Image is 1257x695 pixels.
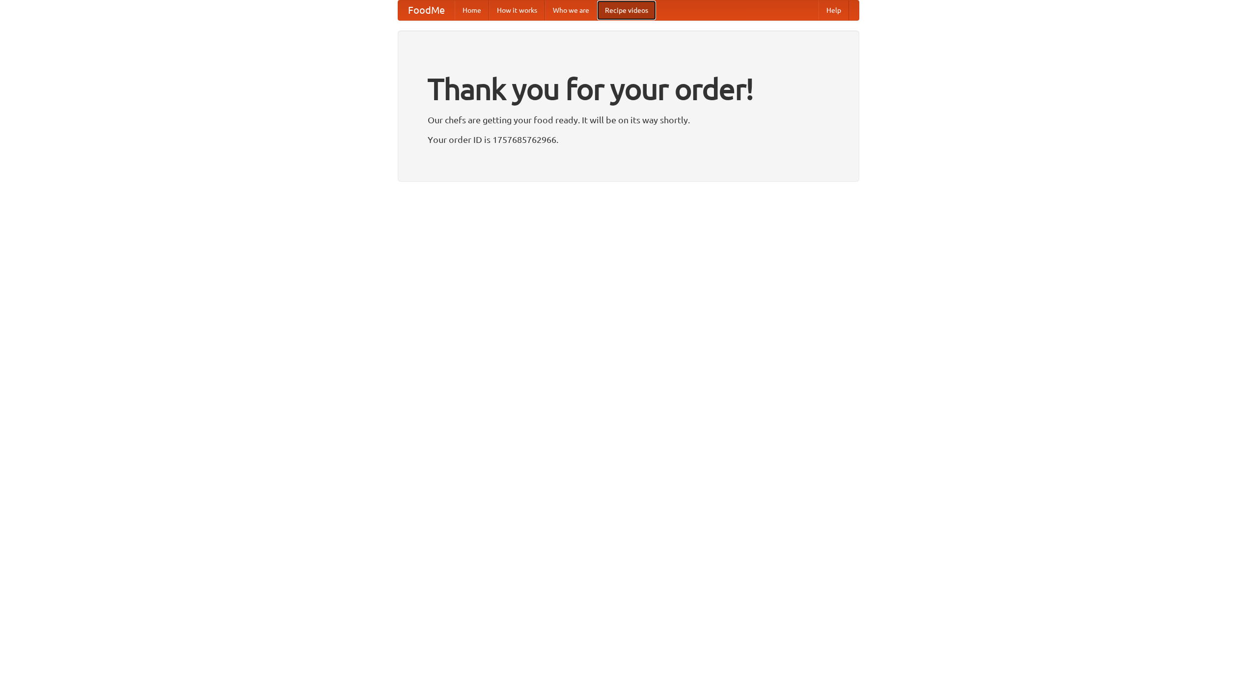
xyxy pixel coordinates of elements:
a: Help [819,0,849,20]
a: Who we are [545,0,597,20]
a: Home [455,0,489,20]
a: FoodMe [398,0,455,20]
a: How it works [489,0,545,20]
p: Our chefs are getting your food ready. It will be on its way shortly. [428,112,829,127]
p: Your order ID is 1757685762966. [428,132,829,147]
h1: Thank you for your order! [428,65,829,112]
a: Recipe videos [597,0,656,20]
